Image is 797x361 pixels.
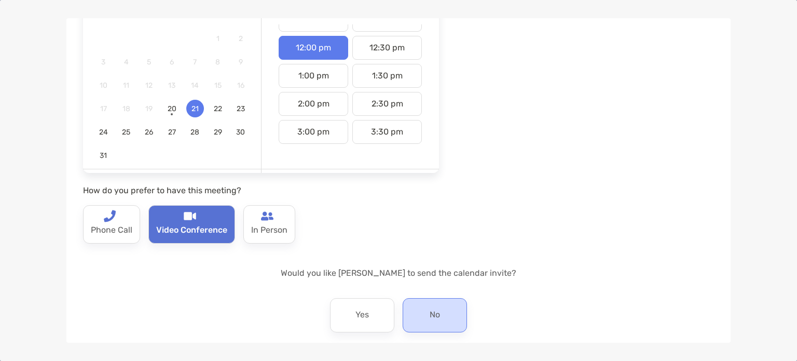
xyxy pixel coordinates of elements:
[94,128,112,137] span: 24
[209,58,227,66] span: 8
[352,36,422,60] div: 12:30 pm
[186,58,204,66] span: 7
[103,210,116,222] img: type-call
[186,81,204,90] span: 14
[232,128,250,137] span: 30
[279,120,348,144] div: 3:00 pm
[232,104,250,113] span: 23
[117,58,135,66] span: 4
[279,92,348,116] div: 2:00 pm
[261,210,273,222] img: type-call
[184,210,196,222] img: type-call
[209,81,227,90] span: 15
[163,58,181,66] span: 6
[140,128,158,137] span: 26
[232,34,250,43] span: 2
[186,104,204,113] span: 21
[251,222,287,239] p: In Person
[156,222,227,239] p: Video Conference
[94,81,112,90] span: 10
[163,128,181,137] span: 27
[140,58,158,66] span: 5
[209,34,227,43] span: 1
[279,64,348,88] div: 1:00 pm
[209,128,227,137] span: 29
[352,92,422,116] div: 2:30 pm
[94,151,112,160] span: 31
[355,307,369,324] p: Yes
[352,64,422,88] div: 1:30 pm
[91,222,132,239] p: Phone Call
[163,104,181,113] span: 20
[140,81,158,90] span: 12
[94,58,112,66] span: 3
[430,307,440,324] p: No
[117,128,135,137] span: 25
[117,81,135,90] span: 11
[117,104,135,113] span: 18
[83,266,714,279] p: Would you like [PERSON_NAME] to send the calendar invite?
[186,128,204,137] span: 28
[163,81,181,90] span: 13
[209,104,227,113] span: 22
[232,81,250,90] span: 16
[140,104,158,113] span: 19
[352,120,422,144] div: 3:30 pm
[83,184,439,197] p: How do you prefer to have this meeting?
[94,104,112,113] span: 17
[232,58,250,66] span: 9
[279,36,348,60] div: 12:00 pm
